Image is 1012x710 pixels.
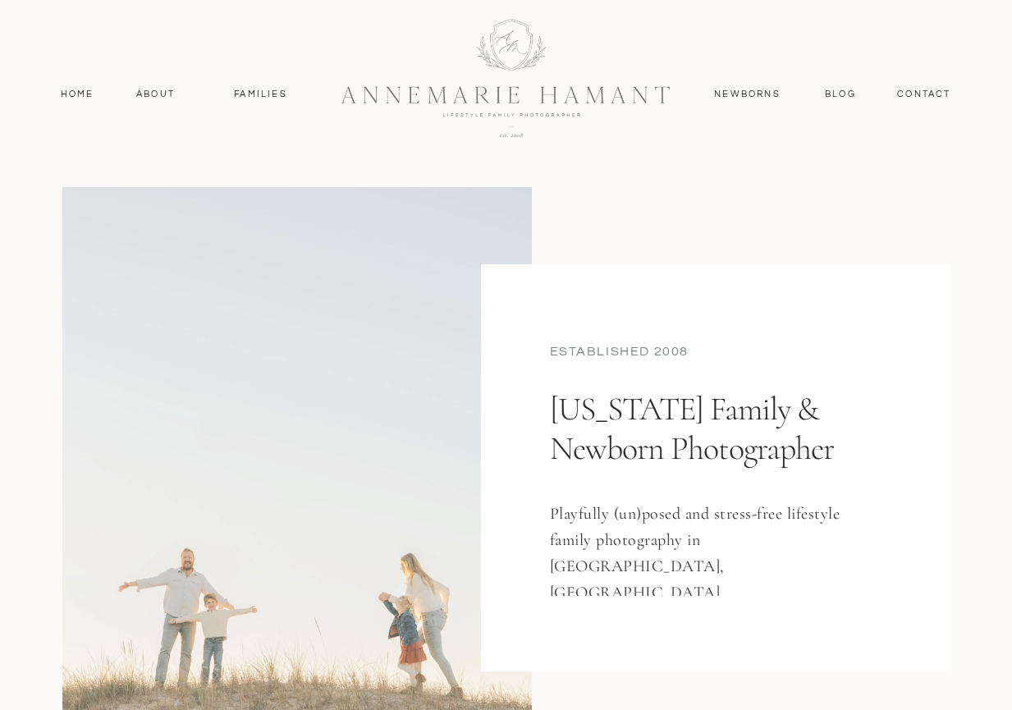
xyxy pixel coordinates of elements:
a: contact [889,87,960,102]
h1: [US_STATE] Family & Newborn Photographer [550,389,875,531]
a: Home [53,87,102,102]
a: About [132,87,180,102]
a: Blog [822,87,860,102]
h3: Playfully (un)posed and stress-free lifestyle family photography in [GEOGRAPHIC_DATA], [GEOGRAPHI... [550,501,859,596]
div: established 2008 [550,342,883,364]
a: Families [224,87,298,102]
a: Newborns [708,87,787,102]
